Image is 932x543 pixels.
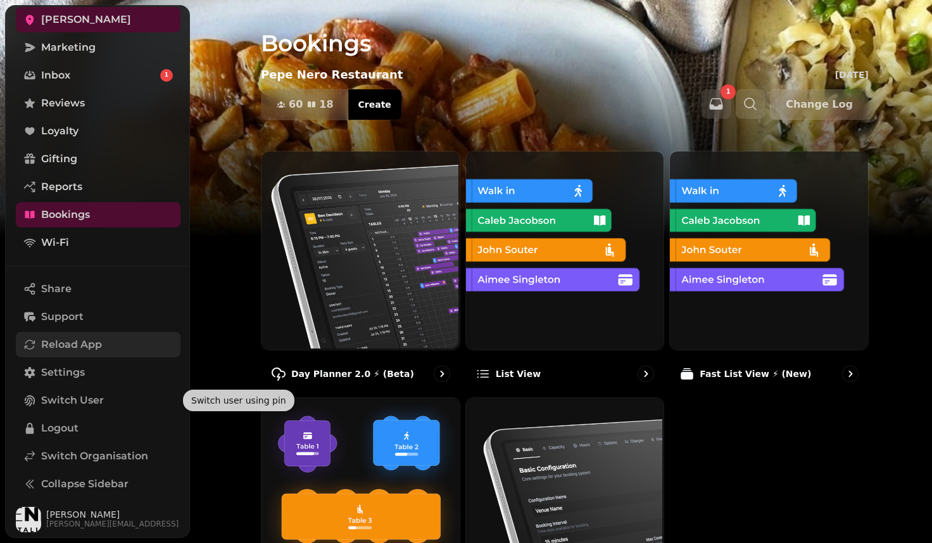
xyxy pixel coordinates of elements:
button: Switch User [16,388,180,413]
a: Loyalty [16,118,180,144]
span: Reviews [41,96,85,111]
span: Reload App [41,337,102,352]
span: [PERSON_NAME][EMAIL_ADDRESS] [46,519,179,529]
a: Marketing [16,35,180,60]
span: Inbox [41,68,70,83]
span: Loyalty [41,124,79,139]
img: User avatar [16,507,41,532]
span: Wi-Fi [41,235,69,250]
button: Change Log [770,89,869,120]
button: Support [16,304,180,329]
a: Settings [16,360,180,385]
span: 60 [289,99,303,110]
span: Collapse Sidebar [41,476,129,492]
span: Change Log [786,99,853,110]
img: Day Planner 2.0 ⚡ (Beta) [260,150,458,348]
p: Fast List View ⚡ (New) [700,367,811,380]
span: Support [41,309,84,324]
svg: go to [844,367,857,380]
button: Logout [16,416,180,441]
span: [PERSON_NAME] [41,12,131,27]
a: Fast List View ⚡ (New)Fast List View ⚡ (New) [669,151,869,392]
span: [PERSON_NAME] [46,510,179,519]
a: List viewList view [465,151,665,392]
svg: go to [436,367,448,380]
button: Share [16,276,180,302]
button: Reload App [16,332,180,357]
span: 18 [319,99,333,110]
a: Switch Organisation [16,444,180,469]
a: Inbox1 [16,63,180,88]
span: Bookings [41,207,90,222]
a: Reports [16,174,180,200]
p: Day Planner 2.0 ⚡ (Beta) [291,367,414,380]
p: List view [496,367,541,380]
button: User avatar[PERSON_NAME][PERSON_NAME][EMAIL_ADDRESS] [16,507,180,532]
span: 1 [165,71,168,80]
a: [PERSON_NAME] [16,7,180,32]
span: Create [358,100,391,109]
span: Switch User [41,393,104,408]
span: Gifting [41,151,77,167]
span: Reports [41,179,82,195]
p: Pepe Nero Restaurant [261,66,403,84]
span: Logout [41,421,79,436]
a: Wi-Fi [16,230,180,255]
a: Gifting [16,146,180,172]
button: 6018 [261,89,349,120]
svg: go to [639,367,652,380]
span: 1 [726,89,731,95]
p: [DATE] [835,68,869,81]
span: Share [41,281,72,297]
button: Collapse Sidebar [16,471,180,497]
span: Settings [41,365,85,380]
a: Bookings [16,202,180,227]
img: List view [465,150,663,348]
span: Marketing [41,40,96,55]
img: Fast List View ⚡ (New) [669,150,867,348]
a: Reviews [16,91,180,116]
button: Create [348,89,401,120]
a: Day Planner 2.0 ⚡ (Beta)Day Planner 2.0 ⚡ (Beta) [261,151,460,392]
div: Switch user using pin [183,390,294,411]
span: Switch Organisation [41,449,148,464]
